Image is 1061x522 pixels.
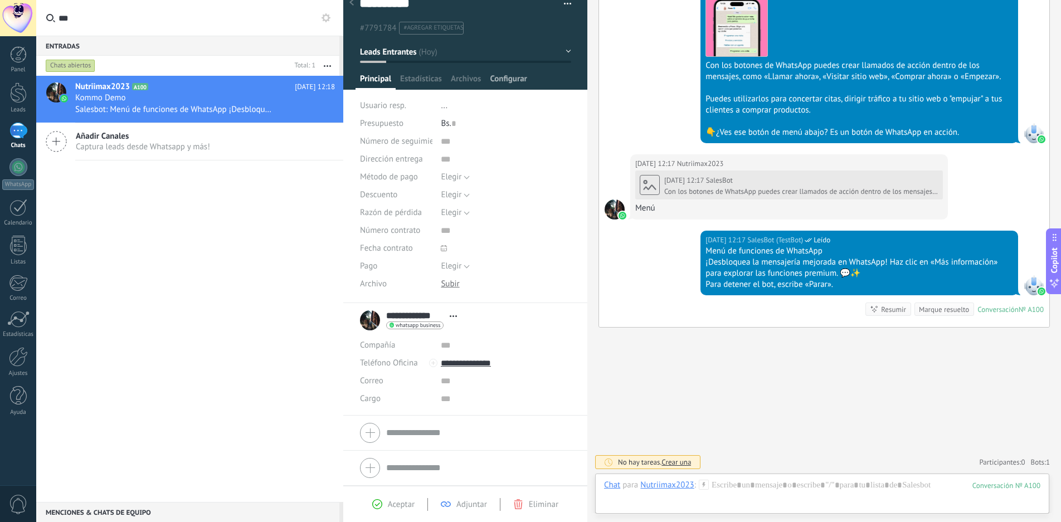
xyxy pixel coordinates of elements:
div: Razón de pérdida [360,204,432,222]
span: para [622,480,638,491]
span: Adjuntar [456,499,487,510]
span: Eliminar [529,499,558,510]
div: Menciones & Chats de equipo [36,502,339,522]
span: Salesbot: Menú de funciones de WhatsApp ¡Desbloquea la mensajería mejorada en WhatsApp! Haz clic ... [75,104,274,115]
div: Presupuesto [360,115,432,133]
span: Usuario resp. [360,100,406,111]
span: whatsapp business [396,323,440,328]
div: Chats abiertos [46,59,95,72]
div: Conversación [977,305,1019,314]
div: Entradas [36,36,339,56]
span: Nutriimax2023 [75,81,130,92]
div: Fecha contrato [360,240,432,257]
div: Para detener el bot, escribe «Parar». [705,279,1013,290]
span: Pago [360,262,377,270]
div: Dirección entrega [360,150,432,168]
div: 👇¿Ves ese botón de menú abajo? Es un botón de WhatsApp en acción. [705,127,1013,138]
span: Número contrato [360,226,420,235]
span: Cargo [360,394,381,403]
span: Añadir Canales [76,131,210,142]
span: Archivos [451,74,481,90]
div: [DATE] 12:17 [635,158,677,169]
span: Razón de pérdida [360,208,422,217]
span: 1 [1046,457,1050,467]
div: 100 [972,481,1040,490]
span: Método de pago [360,173,418,181]
a: avatariconNutriimax2023A100[DATE] 12:18Kommo DemoSalesbot: Menú de funciones de WhatsApp ¡Desbloq... [36,76,343,123]
span: Dirección entrega [360,155,423,163]
div: Cargo [360,390,432,408]
span: 0 [1021,457,1025,467]
span: A100 [132,83,148,90]
span: Bots: [1031,457,1050,467]
span: Configurar [490,74,527,90]
div: Nutriimax2023 [640,480,694,490]
div: Bs. [441,115,571,133]
div: [DATE] 12:17 [705,235,747,246]
div: [DATE] 12:17 [664,176,706,185]
span: Nutriimax2023 [677,158,724,169]
span: Correo [360,375,383,386]
div: Chats [2,142,35,149]
a: Participantes:0 [979,457,1025,467]
span: Captura leads desde Whatsapp y más! [76,142,210,152]
div: Correo [2,295,35,302]
span: ... [441,100,447,111]
span: #agregar etiquetas [403,24,463,32]
img: waba.svg [1038,135,1045,143]
div: Marque resuelto [919,304,969,315]
button: Elegir [441,204,470,222]
div: Método de pago [360,168,432,186]
div: Número de seguimiento [360,133,432,150]
div: Usuario resp. [360,97,432,115]
span: Kommo Demo [75,92,126,104]
div: Menú de funciones de WhatsApp [705,246,1013,257]
div: Ajustes [2,370,35,377]
div: Calendario [2,219,35,227]
div: Resumir [881,304,906,315]
div: WhatsApp [2,179,34,190]
span: Teléfono Oficina [360,358,418,368]
div: Con los botones de WhatsApp puedes crear llamados de acción dentro de los mensajes, como «Llamar ... [664,187,938,196]
div: ¡Desbloquea la mensajería mejorada en WhatsApp! Haz clic en «Más información» para explorar las f... [705,257,1013,279]
span: Archivo [360,280,387,288]
div: Pago [360,257,432,275]
div: Ayuda [2,409,35,416]
span: Nutriimax2023 [605,199,625,219]
img: waba.svg [1038,287,1045,295]
span: Elegir [441,172,461,182]
div: Total: 1 [290,60,315,71]
div: Estadísticas [2,331,35,338]
div: Número contrato [360,222,432,240]
span: Copilot [1049,247,1060,273]
span: Principal [360,74,391,90]
img: waba.svg [619,212,626,219]
div: № A100 [1019,305,1044,314]
span: Crear una [661,457,691,467]
span: Presupuesto [360,118,403,129]
button: Elegir [441,186,470,204]
span: Fecha contrato [360,244,413,252]
div: Puedes utilizarlos para concertar citas, dirigir tráfico a tu sitio web o "empujar" a tus cliente... [705,94,1013,116]
span: SalesBot [1024,275,1044,295]
div: Listas [2,258,35,266]
span: Elegir [441,207,461,218]
span: SalesBot [1024,123,1044,143]
div: No hay tareas. [618,457,692,467]
div: Compañía [360,336,432,354]
span: SalesBot [706,175,733,185]
div: Leads [2,106,35,114]
span: [DATE] 12:18 [295,81,335,92]
div: Archivo [360,275,432,293]
span: Descuento [360,191,397,199]
span: #7791784 [360,23,396,33]
span: Número de seguimiento [360,137,446,145]
button: Correo [360,372,383,390]
span: Aceptar [388,499,415,510]
span: Estadísticas [400,74,442,90]
div: Con los botones de WhatsApp puedes crear llamados de acción dentro de los mensajes, como «Llamar ... [705,60,1013,82]
img: icon [60,95,68,103]
span: : [694,480,696,491]
div: Menú [635,203,943,214]
button: Elegir [441,257,470,275]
